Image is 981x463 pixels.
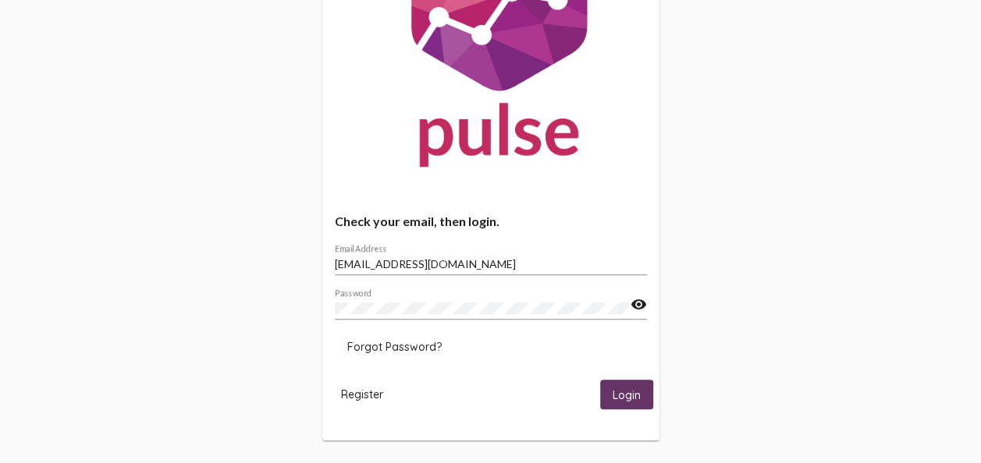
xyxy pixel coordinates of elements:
[600,380,653,408] button: Login
[347,340,442,354] span: Forgot Password?
[341,387,383,401] span: Register
[335,333,454,361] button: Forgot Password?
[613,388,641,402] span: Login
[335,214,647,228] h4: Check your email, then login.
[631,295,647,314] mat-icon: visibility
[329,380,396,408] button: Register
